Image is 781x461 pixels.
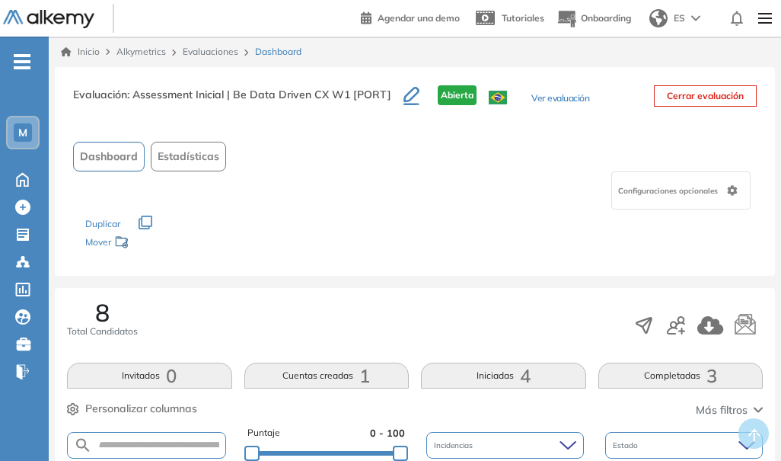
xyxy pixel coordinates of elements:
[618,185,721,197] span: Configuraciones opcionales
[370,426,405,440] span: 0 - 100
[674,11,685,25] span: ES
[67,363,232,389] button: Invitados0
[438,85,477,105] span: Abierta
[127,88,391,101] span: : Assessment Inicial | Be Data Driven CX W1 [PORT]
[613,440,641,451] span: Estado
[67,401,197,417] button: Personalizar columnas
[247,426,280,440] span: Puntaje
[434,440,476,451] span: Incidencias
[158,149,219,165] span: Estadísticas
[691,15,700,21] img: arrow
[85,229,237,258] div: Mover
[378,12,460,24] span: Agendar una demo
[426,432,584,459] div: Incidencias
[18,126,27,139] span: M
[556,2,631,35] button: Onboarding
[244,363,410,389] button: Cuentas creadas1
[489,91,507,104] img: BRA
[696,402,748,418] span: Más filtros
[73,142,145,171] button: Dashboard
[80,149,138,165] span: Dashboard
[95,300,110,325] span: 8
[183,46,238,57] a: Evaluaciones
[696,402,763,418] button: Más filtros
[74,436,92,455] img: SEARCH_ALT
[752,3,778,34] img: Menu
[61,45,100,59] a: Inicio
[67,325,138,338] span: Total Candidatos
[598,363,763,389] button: Completadas3
[502,12,544,24] span: Tutoriales
[581,12,631,24] span: Onboarding
[85,401,197,417] span: Personalizar columnas
[116,46,166,57] span: Alkymetrics
[654,85,757,107] button: Cerrar evaluación
[3,10,94,29] img: Logo
[255,45,301,59] span: Dashboard
[421,363,586,389] button: Iniciadas4
[531,91,589,107] button: Ver evaluación
[605,432,763,459] div: Estado
[649,9,668,27] img: world
[73,85,403,117] h3: Evaluación
[151,142,226,171] button: Estadísticas
[611,171,751,210] div: Configuraciones opcionales
[14,60,30,63] i: -
[361,8,460,26] a: Agendar una demo
[85,218,120,229] span: Duplicar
